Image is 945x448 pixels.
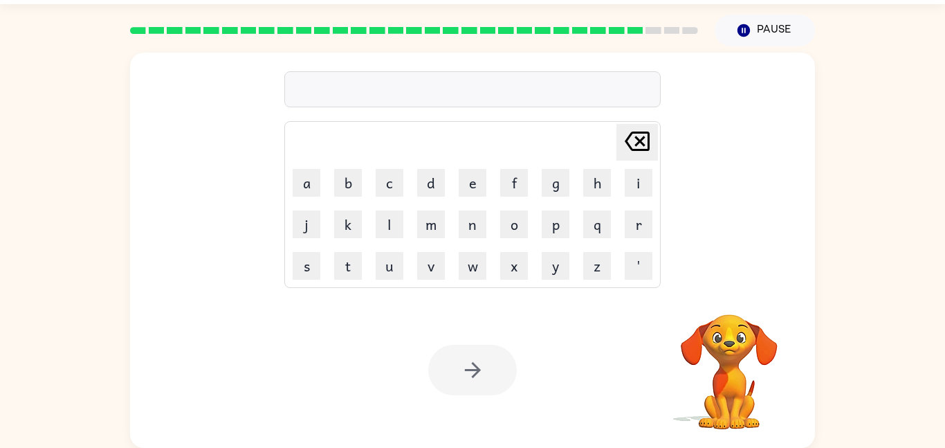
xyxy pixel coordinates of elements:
button: z [583,252,611,280]
button: t [334,252,362,280]
button: q [583,210,611,238]
video: Your browser must support playing .mp4 files to use Literably. Please try using another browser. [660,293,798,431]
button: o [500,210,528,238]
button: b [334,169,362,197]
button: r [625,210,652,238]
button: m [417,210,445,238]
button: p [542,210,569,238]
button: j [293,210,320,238]
button: g [542,169,569,197]
button: k [334,210,362,238]
button: Pause [715,15,815,46]
button: e [459,169,486,197]
button: u [376,252,403,280]
button: c [376,169,403,197]
button: h [583,169,611,197]
button: w [459,252,486,280]
button: y [542,252,569,280]
button: x [500,252,528,280]
button: v [417,252,445,280]
button: l [376,210,403,238]
button: ' [625,252,652,280]
button: a [293,169,320,197]
button: f [500,169,528,197]
button: s [293,252,320,280]
button: i [625,169,652,197]
button: n [459,210,486,238]
button: d [417,169,445,197]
